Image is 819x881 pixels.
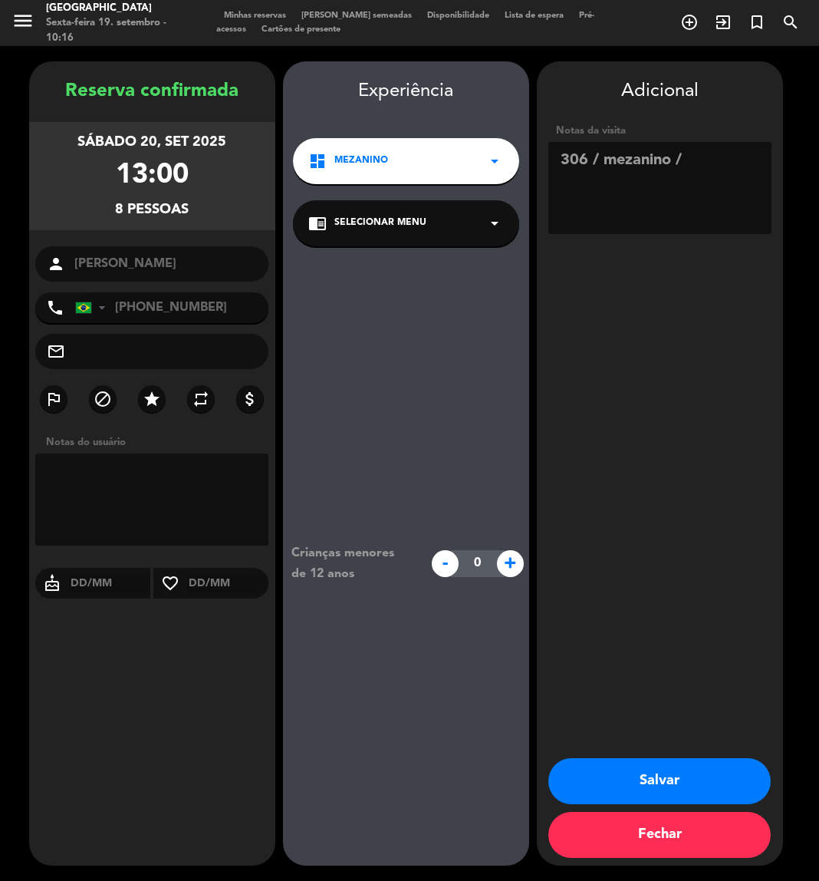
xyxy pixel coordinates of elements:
[241,390,259,408] i: attach_money
[781,13,800,31] i: search
[497,12,571,20] span: Lista de espera
[12,9,35,38] button: menu
[548,758,771,804] button: Salvar
[548,812,771,858] button: Fechar
[419,12,497,20] span: Disponibilidade
[432,550,459,577] span: -
[192,390,210,408] i: repeat
[334,216,426,231] span: Selecionar menu
[280,543,423,583] div: Crianças menores de 12 anos
[294,12,419,20] span: [PERSON_NAME] semeadas
[76,293,111,322] div: Brazil (Brasil): +55
[548,123,771,139] div: Notas da visita
[47,342,65,361] i: mail_outline
[497,550,524,577] span: +
[485,152,504,170] i: arrow_drop_down
[29,77,275,107] div: Reserva confirmada
[115,199,189,221] div: 8 pessoas
[680,13,699,31] i: add_circle_outline
[46,1,193,16] div: [GEOGRAPHIC_DATA]
[748,13,766,31] i: turned_in_not
[485,214,504,233] i: arrow_drop_down
[94,390,112,408] i: block
[116,153,189,199] div: 13:00
[12,9,35,32] i: menu
[714,13,732,31] i: exit_to_app
[35,574,69,592] i: cake
[47,255,65,273] i: person
[143,390,161,408] i: star
[308,214,327,233] i: chrome_reader_mode
[38,434,275,450] div: Notas do usuário
[46,15,193,45] div: Sexta-feira 19. setembro - 10:16
[216,12,294,20] span: Minhas reservas
[254,25,348,34] span: Cartões de presente
[187,574,269,593] input: DD/MM
[46,299,64,317] i: phone
[548,77,771,107] div: Adicional
[334,153,388,169] span: Mezanino
[69,574,151,593] input: DD/MM
[283,77,529,107] div: Experiência
[308,152,327,170] i: dashboard
[153,574,187,592] i: favorite_border
[77,131,226,153] div: Sábado 20, set 2025
[44,390,63,408] i: outlined_flag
